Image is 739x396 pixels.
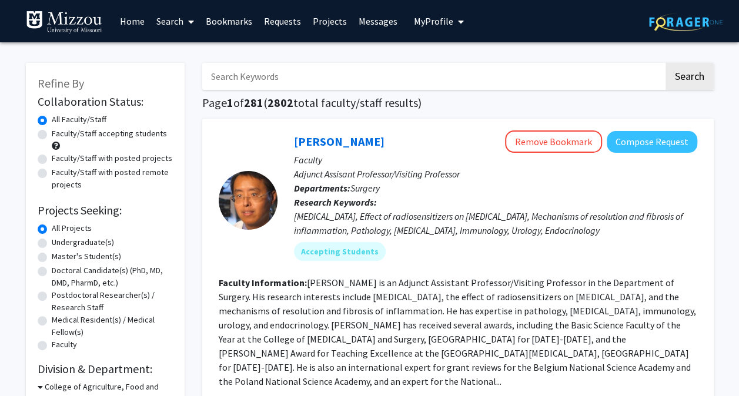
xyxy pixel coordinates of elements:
a: Projects [307,1,353,42]
span: 2802 [267,95,293,110]
span: Surgery [350,182,380,194]
span: My Profile [414,15,453,27]
label: Faculty/Staff with posted projects [52,152,172,165]
label: Doctoral Candidate(s) (PhD, MD, DMD, PharmD, etc.) [52,264,173,289]
b: Departments: [294,182,350,194]
h2: Division & Department: [38,362,173,376]
button: Compose Request to Yujiang Fang [607,131,697,153]
h2: Projects Seeking: [38,203,173,217]
label: Faculty/Staff accepting students [52,127,167,140]
label: Medical Resident(s) / Medical Fellow(s) [52,314,173,338]
b: Faculty Information: [219,277,307,288]
label: Faculty [52,338,77,351]
span: Refine By [38,76,84,90]
button: Search [666,63,714,90]
img: ForagerOne Logo [649,13,723,31]
label: All Projects [52,222,92,234]
input: Search Keywords [202,63,664,90]
div: [MEDICAL_DATA], Effect of radiosensitizers on [MEDICAL_DATA], Mechanisms of resolution and fibros... [294,209,697,237]
iframe: Chat [9,343,50,387]
label: Faculty/Staff with posted remote projects [52,166,173,191]
p: Adjunct Assisant Professor/Visiting Professor [294,167,697,181]
h2: Collaboration Status: [38,95,173,109]
a: Bookmarks [200,1,258,42]
label: Postdoctoral Researcher(s) / Research Staff [52,289,173,314]
img: University of Missouri Logo [26,11,102,34]
button: Remove Bookmark [505,130,602,153]
mat-chip: Accepting Students [294,242,386,261]
label: Undergraduate(s) [52,236,114,249]
b: Research Keywords: [294,196,377,208]
fg-read-more: [PERSON_NAME] is an Adjunct Assistant Professor/Visiting Professor in the Department of Surgery. ... [219,277,696,387]
a: Requests [258,1,307,42]
h1: Page of ( total faculty/staff results) [202,96,714,110]
a: Search [151,1,200,42]
p: Faculty [294,153,697,167]
a: Home [114,1,151,42]
span: 1 [227,95,233,110]
label: Master's Student(s) [52,250,121,263]
label: All Faculty/Staff [52,113,106,126]
a: [PERSON_NAME] [294,134,384,149]
a: Messages [353,1,403,42]
span: 281 [244,95,263,110]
